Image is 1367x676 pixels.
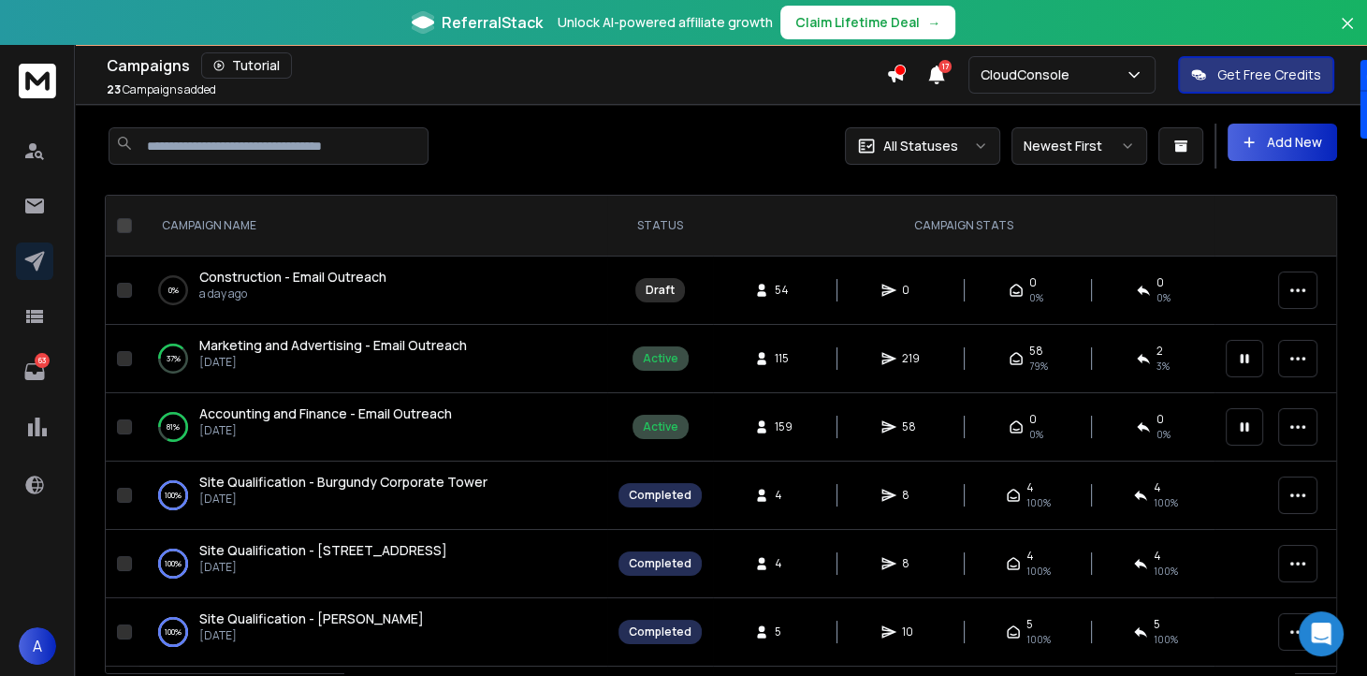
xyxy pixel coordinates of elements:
[139,462,607,530] td: 100%Site Qualification - Burgundy Corporate Tower[DATE]
[199,541,447,559] span: Site Qualification - [STREET_ADDRESS]
[1029,412,1037,427] span: 0
[201,52,292,79] button: Tutorial
[1156,290,1171,305] span: 0%
[139,325,607,393] td: 37%Marketing and Advertising - Email Outreach[DATE]
[199,287,386,301] p: a day ago
[1154,480,1161,495] span: 4
[1029,344,1043,359] span: 58
[165,486,182,505] p: 100 %
[927,13,940,32] span: →
[902,488,921,503] span: 8
[139,257,607,325] td: 0%Construction - Email Outreacha day ago
[1154,549,1161,564] span: 4
[1026,564,1051,579] span: 100 %
[107,82,216,97] p: Campaigns added
[35,353,50,368] p: 63
[199,628,424,643] p: [DATE]
[902,283,921,298] span: 0
[775,419,793,434] span: 159
[646,283,675,298] div: Draft
[199,268,386,286] span: Construction - Email Outreach
[19,627,56,665] button: A
[883,137,958,155] p: All Statuses
[1156,427,1171,442] span: 0 %
[713,196,1214,257] th: CAMPAIGN STATS
[902,625,921,639] span: 10
[139,393,607,462] td: 81%Accounting and Finance - Email Outreach[DATE]
[981,66,1077,84] p: CloudConsole
[1154,495,1178,510] span: 100 %
[199,336,467,355] a: Marketing and Advertising - Email Outreach
[643,419,678,434] div: Active
[775,283,793,298] span: 54
[1154,564,1178,579] span: 100 %
[167,349,181,368] p: 37 %
[780,6,955,39] button: Claim Lifetime Deal→
[199,541,447,560] a: Site Qualification - [STREET_ADDRESS]
[199,404,452,422] span: Accounting and Finance - Email Outreach
[607,196,713,257] th: STATUS
[442,11,543,34] span: ReferralStack
[1299,611,1344,656] div: Open Intercom Messenger
[775,351,793,366] span: 115
[1026,495,1051,510] span: 100 %
[938,60,952,73] span: 17
[1335,11,1360,56] button: Close banner
[199,492,487,507] p: [DATE]
[558,13,773,32] p: Unlock AI-powered affiliate growth
[199,404,452,423] a: Accounting and Finance - Email Outreach
[139,196,607,257] th: CAMPAIGN NAME
[199,268,386,287] a: Construction - Email Outreach
[643,351,678,366] div: Active
[199,473,487,491] span: Site Qualification - Burgundy Corporate Tower
[1011,127,1147,165] button: Newest First
[167,418,180,436] p: 81 %
[165,554,182,573] p: 100 %
[1029,290,1043,305] span: 0%
[1026,549,1034,564] span: 4
[1228,124,1337,161] button: Add New
[199,355,467,370] p: [DATE]
[199,473,487,492] a: Site Qualification - Burgundy Corporate Tower
[165,623,182,641] p: 100 %
[1026,617,1033,632] span: 5
[1029,275,1037,290] span: 0
[902,419,921,434] span: 58
[629,556,691,571] div: Completed
[199,560,447,575] p: [DATE]
[1178,56,1334,94] button: Get Free Credits
[16,353,53,390] a: 63
[775,625,793,639] span: 5
[1156,359,1170,374] span: 3 %
[168,281,179,300] p: 0 %
[1026,632,1051,647] span: 100 %
[775,488,793,503] span: 4
[1156,412,1164,427] span: 0
[1029,359,1048,374] span: 79 %
[107,52,886,79] div: Campaigns
[1154,632,1178,647] span: 100 %
[1156,275,1164,290] span: 0
[629,625,691,639] div: Completed
[199,423,452,438] p: [DATE]
[139,598,607,667] td: 100%Site Qualification - [PERSON_NAME][DATE]
[902,351,921,366] span: 219
[1029,427,1043,442] span: 0%
[139,530,607,598] td: 100%Site Qualification - [STREET_ADDRESS][DATE]
[107,81,121,97] span: 23
[629,488,691,503] div: Completed
[1156,344,1163,359] span: 2
[199,336,467,354] span: Marketing and Advertising - Email Outreach
[1154,617,1160,632] span: 5
[199,610,424,628] a: Site Qualification - [PERSON_NAME]
[199,610,424,627] span: Site Qualification - [PERSON_NAME]
[1026,480,1034,495] span: 4
[902,556,921,571] span: 8
[775,556,793,571] span: 4
[1217,66,1321,84] p: Get Free Credits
